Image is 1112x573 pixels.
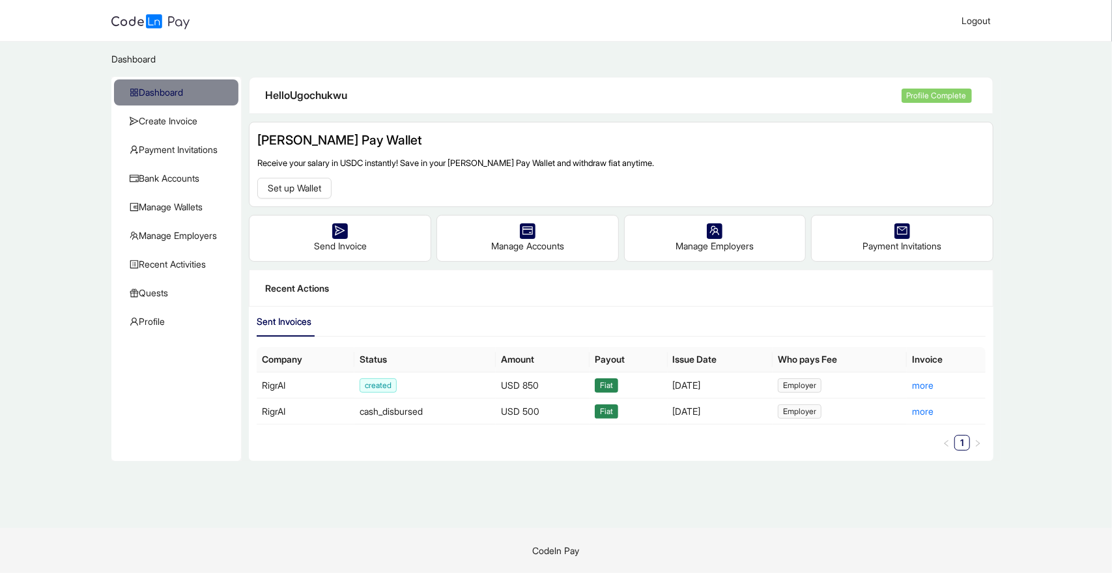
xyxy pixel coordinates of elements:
th: Status [354,347,496,372]
th: Amount [496,347,590,372]
td: cash_disbursed [354,398,496,425]
span: profile [130,260,139,269]
button: left [939,435,954,451]
th: Who pays Fee [773,347,907,372]
span: appstore [130,88,139,97]
td: [DATE] [668,398,773,425]
span: user-add [130,145,139,154]
span: Bank Accounts [130,165,228,191]
span: Manage Wallets [130,194,228,220]
div: Manage Accounts [437,216,618,261]
span: USD 850 [501,380,539,391]
span: Dashboard [111,53,156,64]
span: Fiat [595,378,618,393]
img: logo [111,14,190,29]
span: Profile [130,309,228,335]
span: Quests [130,280,228,306]
span: wallet [130,203,139,212]
span: right [974,440,982,447]
p: Receive your salary in USDC instantly! Save in your [PERSON_NAME] Pay Wallet and withdraw fiat an... [257,156,984,169]
th: Issue Date [668,347,773,372]
div: Recent Actions [265,281,977,296]
li: 1 [954,435,970,451]
span: send [335,225,345,236]
div: Send Invoice [249,216,431,261]
a: more [912,406,934,417]
span: left [943,440,950,447]
span: RigrAI [262,406,285,417]
span: credit-card [130,174,139,183]
span: team [130,231,139,240]
span: Fiat [595,404,618,419]
span: credit-card [522,225,533,236]
span: Dashboard [130,79,228,105]
button: right [970,435,986,451]
div: Sent Invoices [257,314,311,329]
a: more [912,380,934,391]
span: Employer [778,378,821,393]
span: Set up Wallet [268,181,321,195]
span: mail [897,225,907,236]
span: Profile Complete [902,89,972,103]
th: Invoice [907,347,986,372]
a: Profile Complete [902,88,977,103]
div: Hello [265,87,901,104]
button: Set up Wallet [257,178,332,199]
span: Ugochukwu [290,89,347,102]
span: gift [130,288,139,298]
span: RigrAI [262,380,285,391]
span: created [360,378,397,393]
div: Payment Invitations [812,216,993,261]
a: 1 [955,436,969,450]
span: send [130,117,139,126]
li: Next Page [970,435,986,451]
h2: [PERSON_NAME] Pay Wallet [257,130,984,150]
span: Recent Activities [130,251,228,277]
li: Previous Page [939,435,954,451]
span: USD 500 [501,406,539,417]
span: team [709,225,720,236]
span: user [130,317,139,326]
div: Manage Employers [625,216,806,261]
th: Payout [590,347,667,372]
span: Employer [778,404,821,419]
span: Create Invoice [130,108,228,134]
span: Payment Invitations [130,137,228,163]
td: [DATE] [668,372,773,398]
span: Logout [962,15,990,26]
span: Manage Employers [130,223,228,249]
th: Company [257,347,354,372]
